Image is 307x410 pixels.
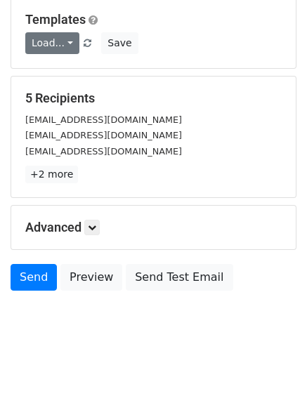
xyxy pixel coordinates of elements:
[25,114,182,125] small: [EMAIL_ADDRESS][DOMAIN_NAME]
[25,130,182,140] small: [EMAIL_ADDRESS][DOMAIN_NAME]
[25,166,78,183] a: +2 more
[25,220,282,235] h5: Advanced
[126,264,233,291] a: Send Test Email
[101,32,138,54] button: Save
[11,264,57,291] a: Send
[25,146,182,157] small: [EMAIL_ADDRESS][DOMAIN_NAME]
[60,264,122,291] a: Preview
[237,343,307,410] iframe: Chat Widget
[25,32,79,54] a: Load...
[25,91,282,106] h5: 5 Recipients
[25,12,86,27] a: Templates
